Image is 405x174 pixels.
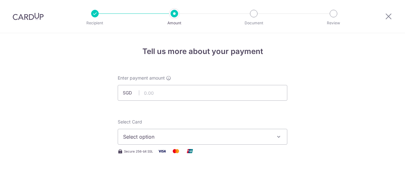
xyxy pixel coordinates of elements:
[156,147,168,155] img: Visa
[184,147,196,155] img: Union Pay
[310,20,357,26] p: Review
[118,46,287,57] h4: Tell us more about your payment
[118,85,287,101] input: 0.00
[118,75,165,81] span: Enter payment amount
[124,149,153,154] span: Secure 256-bit SSL
[364,155,399,171] iframe: Opens a widget where you can find more information
[170,147,182,155] img: Mastercard
[13,13,44,20] img: CardUp
[151,20,198,26] p: Amount
[72,20,118,26] p: Recipient
[230,20,277,26] p: Document
[118,119,142,124] span: translation missing: en.payables.payment_networks.credit_card.summary.labels.select_card
[123,90,139,96] span: SGD
[118,129,287,145] button: Select option
[123,133,271,141] span: Select option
